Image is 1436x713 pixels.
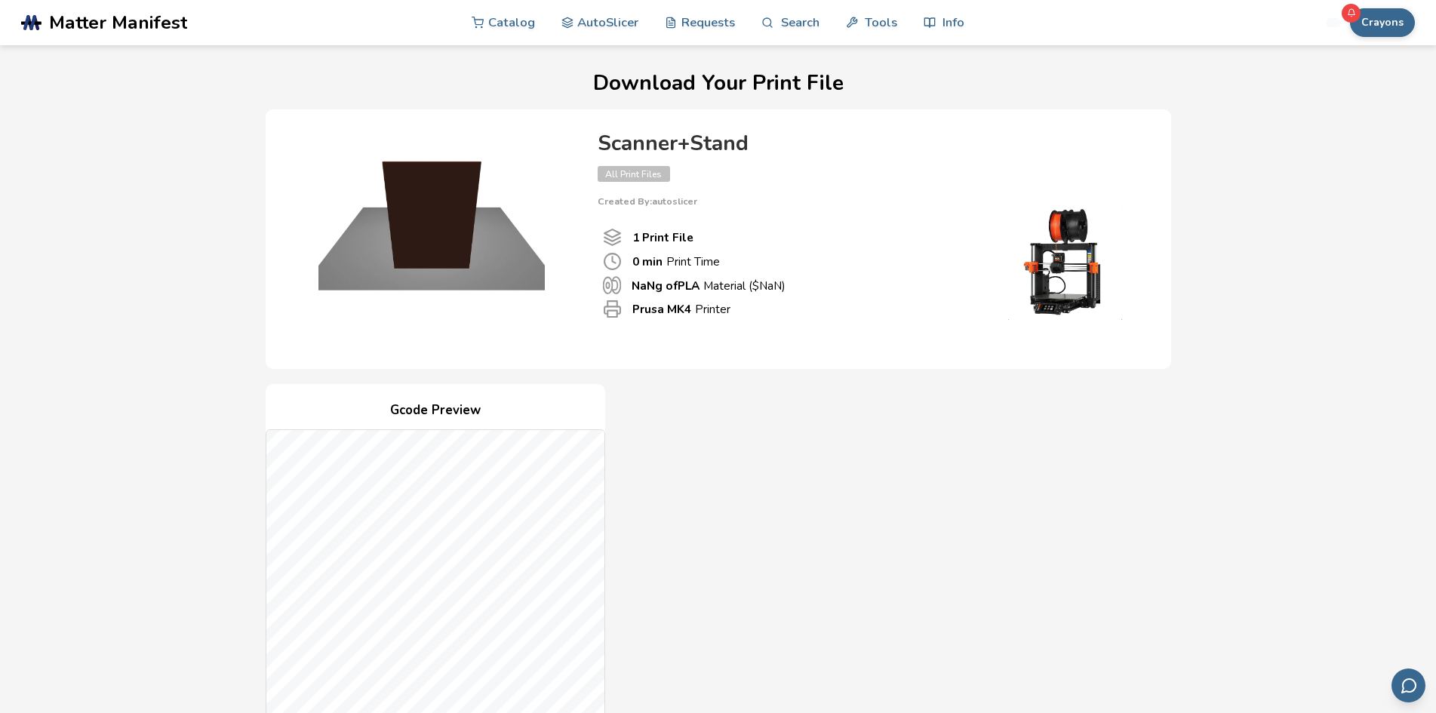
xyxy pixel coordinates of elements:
p: Material ($ NaN ) [632,278,786,293]
b: Prusa MK4 [632,301,691,317]
b: NaN g of PLA [632,278,700,293]
span: All Print Files [598,166,670,182]
h4: Gcode Preview [266,399,605,423]
span: Printer [603,300,622,318]
button: Send feedback via email [1391,668,1425,702]
span: Matter Manifest [49,12,187,33]
button: Crayons [1350,8,1415,37]
span: Number Of Print files [603,228,622,247]
p: Created By: autoslicer [598,196,1141,207]
b: 1 Print File [632,229,693,245]
img: Product [281,124,583,351]
img: Printer [990,207,1141,320]
b: 0 min [632,254,663,269]
h1: Download Your Print File [29,72,1407,95]
span: Print Time [603,252,622,271]
h4: Scanner+Stand [598,132,1141,155]
span: Material Used [603,276,621,294]
p: Print Time [632,254,720,269]
p: Printer [632,301,730,317]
